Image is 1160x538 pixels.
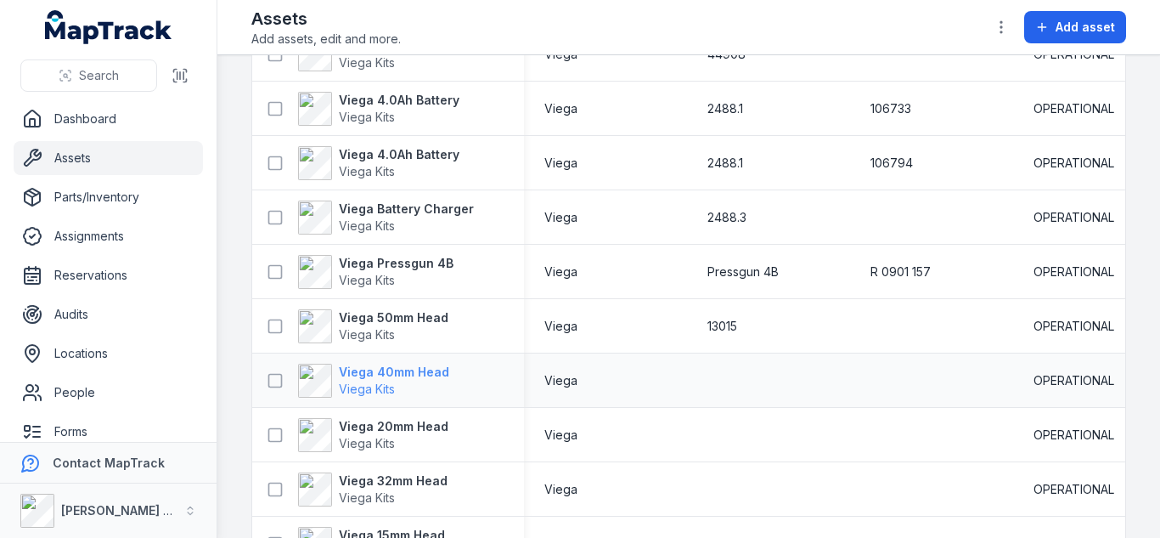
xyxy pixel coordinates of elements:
[1033,155,1114,172] span: OPERATIONAL
[339,146,459,163] strong: Viega 4.0Ah Battery
[870,100,911,117] span: 106733
[1024,11,1126,43] button: Add asset
[339,418,448,435] strong: Viega 20mm Head
[298,92,459,126] a: Viega 4.0Ah BatteryViega Kits
[339,92,459,109] strong: Viega 4.0Ah Battery
[251,31,401,48] span: Add assets, edit and more.
[1033,100,1114,117] span: OPERATIONAL
[339,110,395,124] span: Viega Kits
[61,503,179,518] strong: [PERSON_NAME] Air
[707,209,746,226] span: 2488.3
[339,218,395,233] span: Viega Kits
[544,100,577,117] span: Viega
[14,219,203,253] a: Assignments
[79,67,119,84] span: Search
[1033,209,1114,226] span: OPERATIONAL
[14,258,203,292] a: Reservations
[339,436,395,450] span: Viega Kits
[339,473,448,490] strong: Viega 32mm Head
[544,209,577,226] span: Viega
[298,146,459,180] a: Viega 4.0Ah BatteryViega Kits
[14,297,203,331] a: Audits
[707,155,743,172] span: 2488.1
[298,418,448,452] a: Viega 20mm HeadViega Kits
[707,263,779,280] span: Pressgun 4B
[870,263,931,280] span: R 0901 157
[339,364,449,381] strong: Viega 40mm Head
[298,201,474,235] a: Viega Battery ChargerViega Kits
[339,327,395,342] span: Viega Kits
[14,337,203,371] a: Locations
[14,180,203,214] a: Parts/Inventory
[1056,19,1115,36] span: Add asset
[251,7,401,31] h2: Assets
[544,155,577,172] span: Viega
[339,255,453,272] strong: Viega Pressgun 4B
[544,318,577,335] span: Viega
[298,309,448,343] a: Viega 50mm HeadViega Kits
[870,155,913,172] span: 106794
[544,427,577,444] span: Viega
[339,273,395,287] span: Viega Kits
[14,415,203,449] a: Forms
[1033,263,1114,280] span: OPERATIONAL
[707,318,737,335] span: 13015
[298,473,448,507] a: Viega 32mm HeadViega Kits
[339,309,448,326] strong: Viega 50mm Head
[339,164,395,178] span: Viega Kits
[339,201,474,218] strong: Viega Battery Charger
[53,456,165,470] strong: Contact MapTrack
[1033,318,1114,335] span: OPERATIONAL
[298,255,453,289] a: Viega Pressgun 4BViega Kits
[1033,372,1114,389] span: OPERATIONAL
[1033,481,1114,498] span: OPERATIONAL
[298,364,449,398] a: Viega 40mm HeadViega Kits
[339,382,395,396] span: Viega Kits
[707,100,743,117] span: 2488.1
[339,55,395,70] span: Viega Kits
[14,141,203,175] a: Assets
[339,490,395,505] span: Viega Kits
[1033,427,1114,444] span: OPERATIONAL
[544,263,577,280] span: Viega
[45,10,172,44] a: MapTrack
[14,102,203,136] a: Dashboard
[14,376,203,410] a: People
[20,59,157,92] button: Search
[544,481,577,498] span: Viega
[544,372,577,389] span: Viega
